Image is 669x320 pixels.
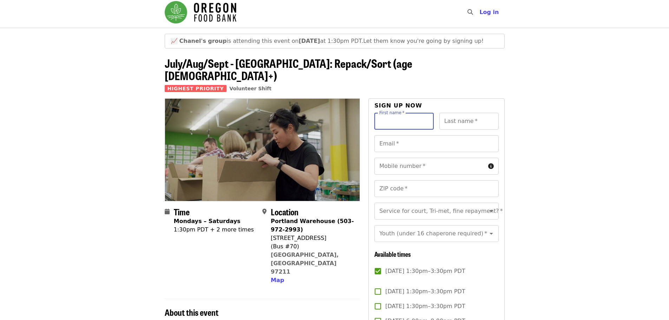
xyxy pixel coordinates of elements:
[174,218,241,224] strong: Mondays – Saturdays
[385,267,465,275] span: [DATE] 1:30pm–3:30pm PDT
[174,205,190,218] span: Time
[385,287,465,296] span: [DATE] 1:30pm–3:30pm PDT
[385,302,465,311] span: [DATE] 1:30pm–3:30pm PDT
[486,206,496,216] button: Open
[271,276,284,285] button: Map
[488,163,494,170] i: circle-info icon
[486,229,496,239] button: Open
[379,111,405,115] label: First name
[477,4,483,21] input: Search
[271,277,284,283] span: Map
[374,113,434,130] input: First name
[374,158,485,175] input: Mobile number
[271,205,299,218] span: Location
[374,249,411,259] span: Available times
[271,234,354,242] div: [STREET_ADDRESS]
[165,55,412,84] span: July/Aug/Sept - [GEOGRAPHIC_DATA]: Repack/Sort (age [DEMOGRAPHIC_DATA]+)
[374,180,498,197] input: ZIP code
[174,226,254,234] div: 1:30pm PDT + 2 more times
[271,252,339,275] a: [GEOGRAPHIC_DATA], [GEOGRAPHIC_DATA] 97211
[165,208,170,215] i: calendar icon
[165,85,227,92] span: Highest Priority
[374,135,498,152] input: Email
[374,102,422,109] span: Sign up now
[165,306,218,318] span: About this event
[439,113,499,130] input: Last name
[299,38,320,44] strong: [DATE]
[479,9,499,15] span: Log in
[363,38,484,44] span: Let them know you're going by signing up!
[262,208,267,215] i: map-marker-alt icon
[165,99,360,201] img: July/Aug/Sept - Portland: Repack/Sort (age 8+) organized by Oregon Food Bank
[165,1,236,24] img: Oregon Food Bank - Home
[271,218,354,233] strong: Portland Warehouse (503-972-2993)
[229,86,271,91] a: Volunteer Shift
[179,38,363,44] span: is attending this event on at 1:30pm PDT.
[474,5,504,19] button: Log in
[467,9,473,15] i: search icon
[271,242,354,251] div: (Bus #70)
[179,38,227,44] strong: Chanel's group
[171,38,178,44] span: growth emoji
